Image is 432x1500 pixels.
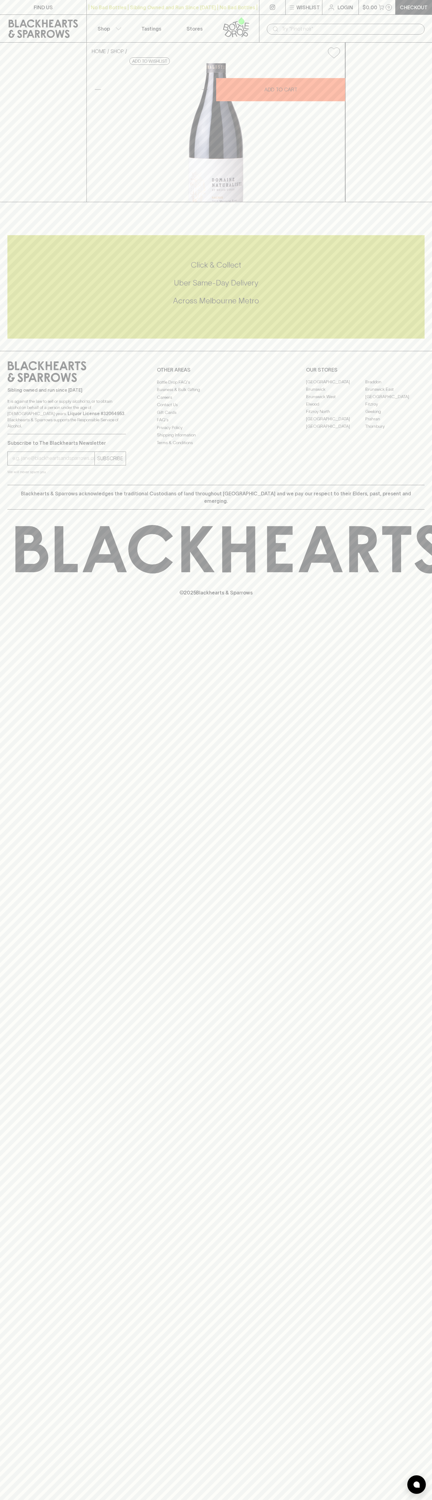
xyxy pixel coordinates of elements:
img: bubble-icon [413,1481,420,1488]
input: Try "Pinot noir" [282,24,420,34]
a: Brunswick [306,386,365,393]
a: HOME [92,48,106,54]
h5: Click & Collect [7,260,425,270]
strong: Liquor License #32064953 [68,411,124,416]
p: $0.00 [363,4,377,11]
h5: Across Melbourne Metro [7,296,425,306]
p: ADD TO CART [264,86,297,93]
p: 0 [388,6,390,9]
p: It is against the law to sell or supply alcohol to, or to obtain alcohol on behalf of a person un... [7,398,126,429]
button: Add to wishlist [129,57,170,65]
a: Terms & Conditions [157,439,275,446]
a: [GEOGRAPHIC_DATA] [365,393,425,401]
a: Privacy Policy [157,424,275,431]
a: Geelong [365,408,425,415]
a: Elwood [306,401,365,408]
a: [GEOGRAPHIC_DATA] [306,378,365,386]
p: Shop [98,25,110,32]
h5: Uber Same-Day Delivery [7,278,425,288]
p: Sibling owned and run since [DATE] [7,387,126,393]
button: SUBSCRIBE [95,452,126,465]
a: Prahran [365,415,425,423]
a: FAQ's [157,416,275,424]
button: ADD TO CART [216,78,345,101]
a: Gift Cards [157,409,275,416]
p: Stores [187,25,203,32]
a: Fitzroy [365,401,425,408]
p: Tastings [141,25,161,32]
a: [GEOGRAPHIC_DATA] [306,415,365,423]
button: Add to wishlist [325,45,342,61]
p: Login [338,4,353,11]
a: Business & Bulk Gifting [157,386,275,394]
a: Bottle Drop FAQ's [157,378,275,386]
a: Tastings [130,15,173,42]
a: Thornbury [365,423,425,430]
p: SUBSCRIBE [97,455,123,462]
p: Checkout [400,4,428,11]
a: Contact Us [157,401,275,409]
a: Fitzroy North [306,408,365,415]
p: OTHER AREAS [157,366,275,373]
a: Brunswick West [306,393,365,401]
a: Shipping Information [157,431,275,439]
p: Subscribe to The Blackhearts Newsletter [7,439,126,447]
input: e.g. jane@blackheartsandsparrows.com.au [12,453,94,463]
p: FIND US [34,4,53,11]
a: Careers [157,394,275,401]
a: Braddon [365,378,425,386]
p: We will never spam you [7,469,126,475]
p: Blackhearts & Sparrows acknowledges the traditional Custodians of land throughout [GEOGRAPHIC_DAT... [12,490,420,505]
div: Call to action block [7,235,425,339]
a: Stores [173,15,216,42]
img: 38987.png [87,63,345,202]
a: Brunswick East [365,386,425,393]
p: OUR STORES [306,366,425,373]
button: Shop [87,15,130,42]
a: [GEOGRAPHIC_DATA] [306,423,365,430]
a: SHOP [111,48,124,54]
p: Wishlist [296,4,320,11]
